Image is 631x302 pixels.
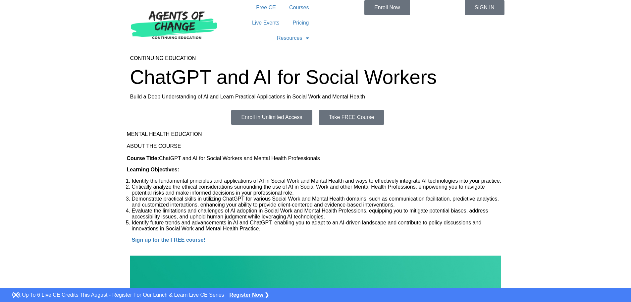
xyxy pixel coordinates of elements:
h4: About The Course [127,144,504,149]
p: Demonstrate practical skills in utilizing ChatGPT for various Social Work and Mental Health domai... [132,196,504,208]
p: Identify future trends and advancements in AI and ChatGPT, enabling you to adapt to an AI-driven ... [132,220,504,232]
p: ChatGPT and AI for Social Workers and Mental Health Professionals [127,155,504,161]
p: Get Up To 6 Live CE Credits This August - Register For Our Lunch & Learn Live CE Series [12,292,224,298]
h2: Continuing Education [130,56,501,61]
a: Pricing [286,15,316,30]
a: Take FREE Course [319,110,384,125]
a: Live Events [245,15,286,30]
span: Take FREE Course [329,115,374,120]
b: Course Title: [127,155,159,161]
span: Enroll Now [374,5,400,10]
a: Register Now ❯ [230,292,269,298]
p: Identify the fundamental principles and applications of AI in Social Work and Mental Health and w... [132,178,504,184]
a: Resources [270,30,315,46]
span: SIGN IN [475,5,495,10]
h1: ChatGPT and AI for Social Workers [130,68,501,87]
p: Critically analyze the ethical considerations surrounding the use of AI in Social Work and other ... [132,184,504,196]
b: Learning Objectives: [127,167,179,172]
a: Enroll in Unlimited Access [231,110,312,125]
p: Build a Deep Understanding of AI and Learn Practical Applications in Social Work and Mental Health [130,94,501,100]
button: Close Banner [12,291,20,299]
p: Evaluate the limitations and challenges of AI adoption in Social Work and Mental Health Professio... [132,208,504,220]
h2: Mental Health Education [127,132,504,137]
a: Sign up for the FREE course! [132,237,205,243]
span: Enroll in Unlimited Access [241,115,302,120]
